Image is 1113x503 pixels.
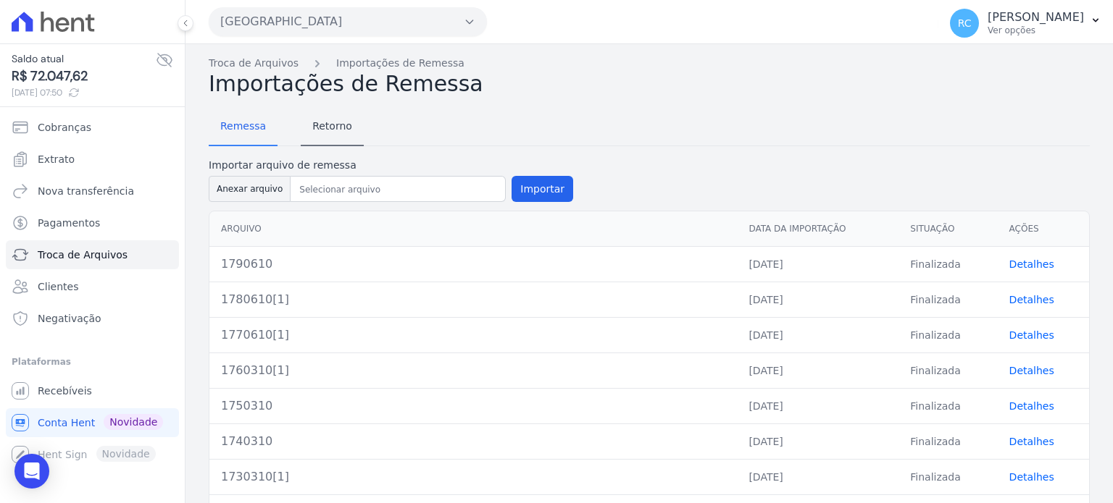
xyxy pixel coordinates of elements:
[899,459,997,494] td: Finalizada
[38,415,95,430] span: Conta Hent
[221,397,725,415] div: 1750310
[998,211,1089,247] th: Ações
[38,216,100,230] span: Pagamentos
[899,352,997,388] td: Finalizada
[737,282,899,317] td: [DATE]
[12,353,173,371] div: Plataformas
[301,109,364,146] a: Retorno
[209,56,1090,71] nav: Breadcrumb
[12,86,156,99] span: [DATE] 07:50
[209,176,291,202] button: Anexar arquivo
[6,376,179,405] a: Recebíveis
[899,388,997,423] td: Finalizada
[6,240,179,269] a: Troca de Arquivos
[6,272,179,301] a: Clientes
[6,304,179,333] a: Negativação
[899,423,997,459] td: Finalizada
[12,67,156,86] span: R$ 72.047,62
[737,388,899,423] td: [DATE]
[988,10,1084,25] p: [PERSON_NAME]
[1009,258,1054,270] a: Detalhes
[1009,329,1054,341] a: Detalhes
[221,255,725,273] div: 1790610
[38,152,75,166] span: Extrato
[737,352,899,388] td: [DATE]
[209,7,487,36] button: [GEOGRAPHIC_DATA]
[209,71,1090,97] h2: Importações de Remessa
[988,25,1084,36] p: Ver opções
[6,208,179,237] a: Pagamentos
[104,414,163,430] span: Novidade
[221,468,725,486] div: 1730310[1]
[512,176,573,202] button: Importar
[38,311,101,326] span: Negativação
[38,184,134,198] span: Nova transferência
[38,279,78,294] span: Clientes
[899,211,997,247] th: Situação
[6,145,179,174] a: Extrato
[1009,471,1054,483] a: Detalhes
[12,51,156,67] span: Saldo atual
[221,291,725,308] div: 1780610[1]
[221,362,725,379] div: 1760310[1]
[899,282,997,317] td: Finalizada
[212,111,275,140] span: Remessa
[209,211,737,247] th: Arquivo
[6,408,179,437] a: Conta Hent Novidade
[304,111,361,140] span: Retorno
[1009,294,1054,305] a: Detalhes
[6,177,179,206] a: Nova transferência
[737,317,899,352] td: [DATE]
[899,317,997,352] td: Finalizada
[38,384,92,398] span: Recebíveis
[737,423,899,459] td: [DATE]
[209,109,278,146] a: Remessa
[293,181,502,198] input: Selecionar arquivo
[12,113,173,469] nav: Sidebar
[6,113,179,142] a: Cobranças
[958,18,972,28] span: RC
[1009,436,1054,447] a: Detalhes
[221,433,725,450] div: 1740310
[336,56,464,71] a: Importações de Remessa
[221,326,725,344] div: 1770610[1]
[1009,400,1054,412] a: Detalhes
[737,246,899,282] td: [DATE]
[938,3,1113,43] button: RC [PERSON_NAME] Ver opções
[38,248,128,262] span: Troca de Arquivos
[209,56,299,71] a: Troca de Arquivos
[737,211,899,247] th: Data da Importação
[38,120,91,135] span: Cobranças
[14,454,49,489] div: Open Intercom Messenger
[899,246,997,282] td: Finalizada
[209,158,573,173] label: Importar arquivo de remessa
[737,459,899,494] td: [DATE]
[1009,365,1054,376] a: Detalhes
